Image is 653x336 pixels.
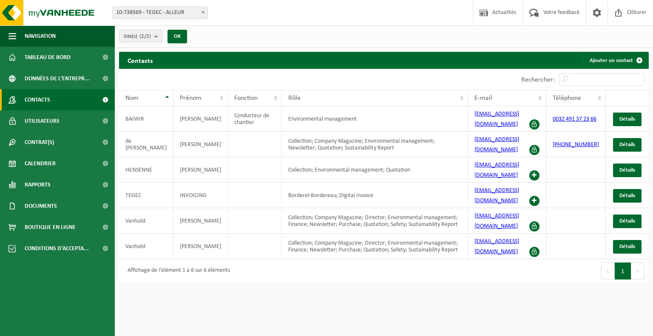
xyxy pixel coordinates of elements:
[119,157,173,183] td: HENSENNE
[619,116,635,122] span: Détails
[553,95,581,102] span: Téléphone
[112,6,208,19] span: 10-738569 - TEGEC - ALLEUR
[553,116,596,122] a: 0032 491 37 23 66
[119,52,161,68] h2: Contacts
[613,215,642,228] a: Détails
[234,95,258,102] span: Fonction
[139,34,151,39] count: (2/2)
[474,238,519,255] a: [EMAIL_ADDRESS][DOMAIN_NAME]
[613,113,642,126] a: Détails
[474,95,492,102] span: E-mail
[619,244,635,249] span: Détails
[25,153,56,174] span: Calendrier
[180,95,202,102] span: Prénom
[173,183,228,208] td: INVOICING
[631,263,644,280] button: Next
[119,234,173,259] td: Vanhulst
[173,106,228,132] td: [PERSON_NAME]
[25,195,57,217] span: Documents
[25,174,51,195] span: Rapports
[25,25,56,47] span: Navigation
[615,263,631,280] button: 1
[474,111,519,127] a: [EMAIL_ADDRESS][DOMAIN_NAME]
[521,76,555,83] label: Rechercher:
[173,157,228,183] td: [PERSON_NAME]
[601,263,615,280] button: Previous
[25,47,71,68] span: Tableau de bord
[474,162,519,178] a: [EMAIL_ADDRESS][DOMAIN_NAME]
[474,136,519,153] a: [EMAIL_ADDRESS][DOMAIN_NAME]
[613,240,642,254] a: Détails
[173,208,228,234] td: [PERSON_NAME]
[282,208,468,234] td: Collection; Company Magazine; Director; Environmental management; Finance; Newsletter; Purchase; ...
[113,7,207,19] span: 10-738569 - TEGEC - ALLEUR
[619,142,635,147] span: Détails
[119,208,173,234] td: Vanhulst
[119,183,173,208] td: TEGEC
[282,157,468,183] td: Collection; Environmental management; Quotation
[474,187,519,204] a: [EMAIL_ADDRESS][DOMAIN_NAME]
[123,263,230,279] div: Affichage de l'élément 1 à 6 sur 6 éléments
[619,167,635,173] span: Détails
[119,132,173,157] td: de [PERSON_NAME]
[619,193,635,198] span: Détails
[228,106,282,132] td: Conducteur de chantier
[613,164,642,177] a: Détails
[25,132,54,153] span: Contrat(s)
[25,110,60,132] span: Utilisateurs
[282,106,468,132] td: Environmental management
[282,234,468,259] td: Collection; Company Magazine; Director; Environmental management; Finance; Newsletter; Purchase; ...
[282,132,468,157] td: Collection; Company Magazine; Environmental management; Newsletter; Quotation; Sustainability Report
[168,30,187,43] button: OK
[288,95,301,102] span: Rôle
[173,132,228,157] td: [PERSON_NAME]
[25,238,89,259] span: Conditions d'accepta...
[173,234,228,259] td: [PERSON_NAME]
[282,183,468,208] td: Borderel-Bordereau; Digital Invoice
[25,89,50,110] span: Contacts
[119,106,173,132] td: BAIWIR
[124,30,151,43] span: Site(s)
[25,68,90,89] span: Données de l'entrepr...
[619,218,635,224] span: Détails
[474,213,519,229] a: [EMAIL_ADDRESS][DOMAIN_NAME]
[583,52,648,69] a: Ajouter un contact
[25,217,76,238] span: Boutique en ligne
[125,95,139,102] span: Nom
[119,30,162,42] button: Site(s)(2/2)
[613,189,642,203] a: Détails
[613,138,642,152] a: Détails
[553,141,599,148] a: [PHONE_NUMBER]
